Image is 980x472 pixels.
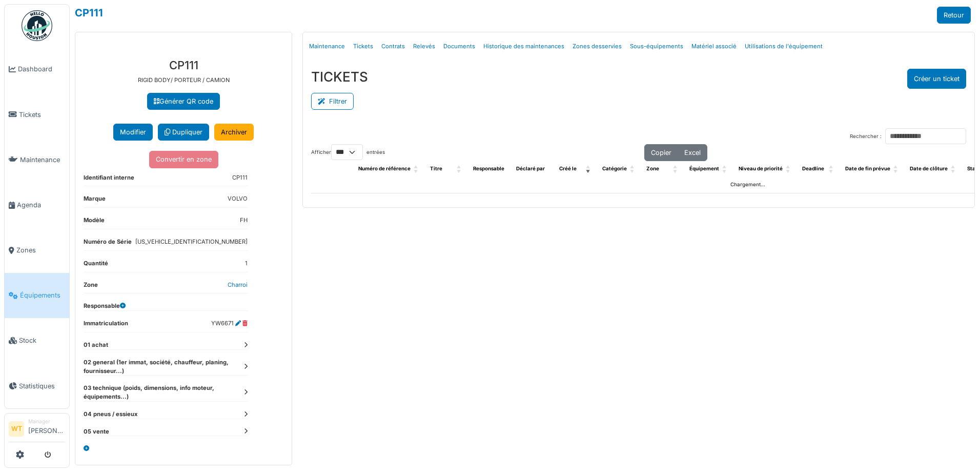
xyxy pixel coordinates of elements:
dd: VOLVO [228,194,248,203]
select: Afficherentrées [331,144,363,160]
span: Responsable [473,166,504,171]
span: Zone: Activate to sort [673,161,679,177]
dt: Responsable [84,302,126,310]
dt: 04 pneus / essieux [84,410,248,419]
span: Dashboard [18,64,65,74]
a: Dashboard [5,47,69,92]
a: Dupliquer [158,124,209,141]
dd: 1 [245,259,248,268]
a: Stock [5,318,69,363]
button: Excel [678,144,707,161]
a: Archiver [214,124,254,141]
span: Catégorie [602,166,627,171]
span: Date de clôture: Activate to sort [951,161,957,177]
h3: CP111 [84,58,283,72]
dd: YW6671 [211,319,248,328]
dt: 02 general (1er immat, société, chauffeur, planing, fournisseur...) [84,358,248,376]
button: Modifier [113,124,153,141]
div: Manager [28,418,65,425]
p: RIGID BODY/ PORTEUR / CAMION [84,76,283,85]
button: Créer un ticket [907,69,966,89]
a: Maintenance [305,34,349,58]
label: Afficher entrées [311,144,385,160]
span: Équipement [689,166,719,171]
a: Documents [439,34,479,58]
span: Titre [430,166,442,171]
span: Équipements [20,290,65,300]
span: Tickets [19,110,65,120]
span: Titre: Activate to sort [457,161,463,177]
h3: TICKETS [311,69,368,85]
li: [PERSON_NAME] [28,418,65,440]
a: Agenda [5,182,69,227]
dt: Quantité [84,259,108,272]
dt: Marque [84,194,106,207]
a: Charroi [228,281,248,288]
a: Tickets [349,34,377,58]
dt: 03 technique (poids, dimensions, info moteur, équipements...) [84,384,248,401]
dt: Numéro de Série [84,238,132,250]
a: Zones desservies [568,34,626,58]
a: Tickets [5,92,69,137]
dd: FH [240,216,248,225]
span: Catégorie: Activate to sort [630,161,636,177]
img: Badge_color-CXgf-gQk.svg [22,10,52,41]
span: Date de clôture [910,166,948,171]
a: Zones [5,228,69,273]
span: Deadline: Activate to sort [829,161,835,177]
span: Créé le [559,166,577,171]
a: Contrats [377,34,409,58]
dt: Modèle [84,216,105,229]
a: Équipements [5,273,69,318]
dt: 05 vente [84,427,248,436]
a: Utilisations de l'équipement [741,34,827,58]
li: WT [9,421,24,437]
a: Statistiques [5,363,69,408]
a: WT Manager[PERSON_NAME] [9,418,65,442]
dd: CP111 [232,173,248,182]
dt: Immatriculation [84,319,128,332]
dt: Identifiant interne [84,173,134,186]
a: CP111 [75,7,103,19]
span: Stock [19,336,65,345]
span: Numéro de référence: Activate to sort [414,161,420,177]
label: Rechercher : [850,133,882,141]
dt: Zone [84,281,98,293]
a: Relevés [409,34,439,58]
span: Déclaré par [516,166,545,171]
span: Zone [646,166,659,171]
span: Excel [684,149,701,156]
dt: 01 achat [84,341,248,349]
span: Maintenance [20,155,65,165]
span: Deadline [802,166,824,171]
span: Niveau de priorité: Activate to sort [786,161,792,177]
a: Maintenance [5,137,69,182]
span: Créé le: Activate to remove sorting [586,161,592,177]
a: Historique des maintenances [479,34,568,58]
span: Date de fin prévue: Activate to sort [893,161,900,177]
span: Statistiques [19,381,65,391]
a: Générer QR code [147,93,220,110]
span: Agenda [17,200,65,210]
dd: [US_VEHICLE_IDENTIFICATION_NUMBER] [135,238,248,246]
span: Zones [16,245,65,255]
a: Retour [937,7,971,24]
span: Niveau de priorité [739,166,783,171]
span: Copier [651,149,671,156]
button: Filtrer [311,93,354,110]
a: Matériel associé [687,34,741,58]
a: Sous-équipements [626,34,687,58]
span: Équipement: Activate to sort [722,161,728,177]
span: Numéro de référence [358,166,411,171]
span: Date de fin prévue [845,166,890,171]
button: Copier [644,144,678,161]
